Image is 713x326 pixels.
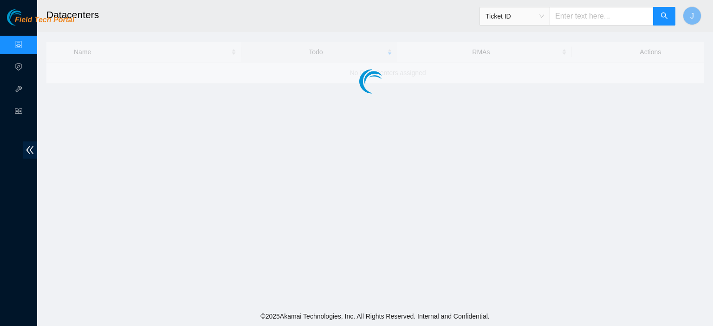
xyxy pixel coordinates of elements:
[690,10,694,22] span: J
[15,103,22,122] span: read
[486,9,544,23] span: Ticket ID
[7,17,74,29] a: Akamai TechnologiesField Tech Portal
[653,7,675,26] button: search
[7,9,47,26] img: Akamai Technologies
[683,6,701,25] button: J
[23,141,37,159] span: double-left
[37,307,713,326] footer: © 2025 Akamai Technologies, Inc. All Rights Reserved. Internal and Confidential.
[661,12,668,21] span: search
[15,16,74,25] span: Field Tech Portal
[550,7,654,26] input: Enter text here...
